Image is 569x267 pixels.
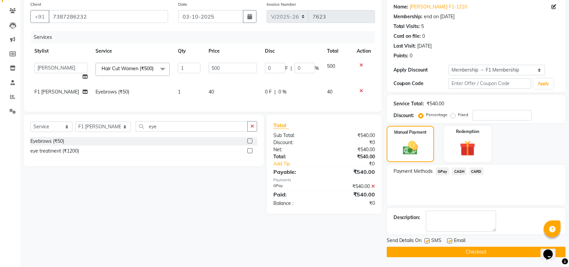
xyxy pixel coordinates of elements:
div: [DATE] [417,43,432,50]
th: Disc [261,44,323,59]
label: Date [178,1,187,7]
div: 0 [410,52,413,59]
span: GPay [436,167,450,175]
div: Total Visits: [394,23,420,30]
th: Qty [174,44,205,59]
div: Eyebrows (₹50) [30,138,64,145]
div: Payable: [268,168,324,176]
div: Net: [268,146,324,153]
a: Add Tip [268,160,333,167]
input: Search or Scan [136,121,248,132]
button: Checkout [387,247,566,257]
div: ₹0 [324,200,380,207]
span: F [285,65,288,72]
div: Discount: [394,112,414,119]
th: Stylist [30,44,91,59]
span: Payment Methods [394,168,433,175]
img: _gift.svg [455,139,480,158]
label: Redemption [456,129,479,135]
div: ₹540.00 [427,100,444,107]
div: ₹540.00 [324,132,380,139]
div: ₹0 [324,139,380,146]
span: Email [454,237,466,245]
span: Send Details On [387,237,422,245]
div: Card on file: [394,33,421,40]
div: Points: [394,52,409,59]
button: Apply [534,79,553,89]
th: Service [91,44,174,59]
div: eye treatment (₹1200) [30,148,79,155]
div: Sub Total: [268,132,324,139]
label: Client [30,1,41,7]
span: CARD [469,167,484,175]
th: Action [353,44,375,59]
span: 0 F [265,88,272,96]
span: 500 [327,63,335,69]
span: Hair Cut Women (₹500) [102,65,154,72]
label: Fixed [458,112,468,118]
iframe: chat widget [541,240,562,260]
span: F1 [PERSON_NAME] [34,89,79,95]
span: Eyebrows (₹50) [96,89,129,95]
span: % [315,65,319,72]
div: ₹540.00 [324,153,380,160]
button: +91 [30,10,49,23]
span: 0 % [278,88,287,96]
div: Services [31,31,380,44]
th: Total [323,44,353,59]
div: end on [DATE] [424,13,455,20]
div: ₹540.00 [324,190,380,198]
div: Paid: [268,190,324,198]
div: Total: [268,153,324,160]
span: | [274,88,276,96]
input: Enter Offer / Coupon Code [449,78,531,89]
div: Last Visit: [394,43,416,50]
div: Balance : [268,200,324,207]
div: Payments [273,177,375,183]
span: CASH [452,167,466,175]
div: Coupon Code [394,80,449,87]
div: Apply Discount [394,66,449,74]
div: Service Total: [394,100,424,107]
img: _cash.svg [398,139,423,157]
div: 5 [422,23,424,30]
div: ₹0 [333,160,380,167]
div: GPay [268,183,324,190]
div: ₹540.00 [324,168,380,176]
span: | [291,65,292,72]
label: Percentage [426,112,448,118]
span: SMS [432,237,442,245]
span: 1 [178,89,181,95]
a: x [154,65,157,72]
div: Name: [394,3,409,10]
span: 40 [209,89,214,95]
a: [PERSON_NAME] F1-1210 [410,3,467,10]
div: 0 [423,33,425,40]
th: Price [205,44,261,59]
div: Discount: [268,139,324,146]
span: Total [273,122,289,129]
div: Description: [394,214,421,221]
label: Manual Payment [394,129,427,135]
div: ₹540.00 [324,146,380,153]
div: ₹540.00 [324,183,380,190]
label: Invoice Number [267,1,296,7]
input: Search by Name/Mobile/Email/Code [49,10,168,23]
div: Membership: [394,13,423,20]
span: 40 [327,89,332,95]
